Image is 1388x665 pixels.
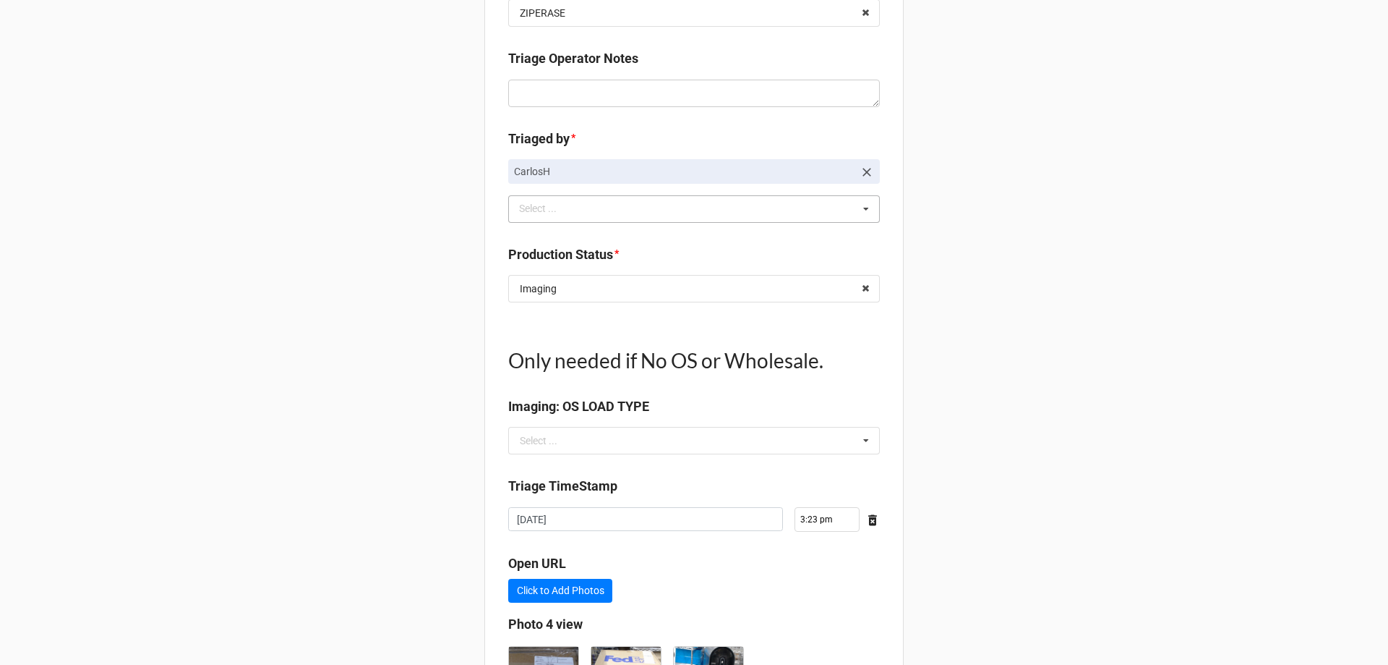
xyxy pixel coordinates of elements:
div: Imaging [520,284,557,294]
label: Production Status [508,245,613,265]
h1: Only needed if No OS or Wholesale. [508,347,880,373]
div: ZIPERASE [520,8,565,18]
label: Triage TimeStamp [508,476,617,496]
div: Select ... [515,200,578,217]
a: Click to Add Photos [508,579,612,603]
b: Open URL [508,556,566,571]
div: Select ... [520,436,557,446]
label: Triage Operator Notes [508,48,638,69]
b: Photo 4 view [508,617,583,632]
label: Imaging: OS LOAD TYPE [508,397,649,417]
input: Time [794,507,860,532]
input: Date [508,507,783,532]
label: Triaged by [508,129,570,149]
p: CarlosH [514,164,854,179]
